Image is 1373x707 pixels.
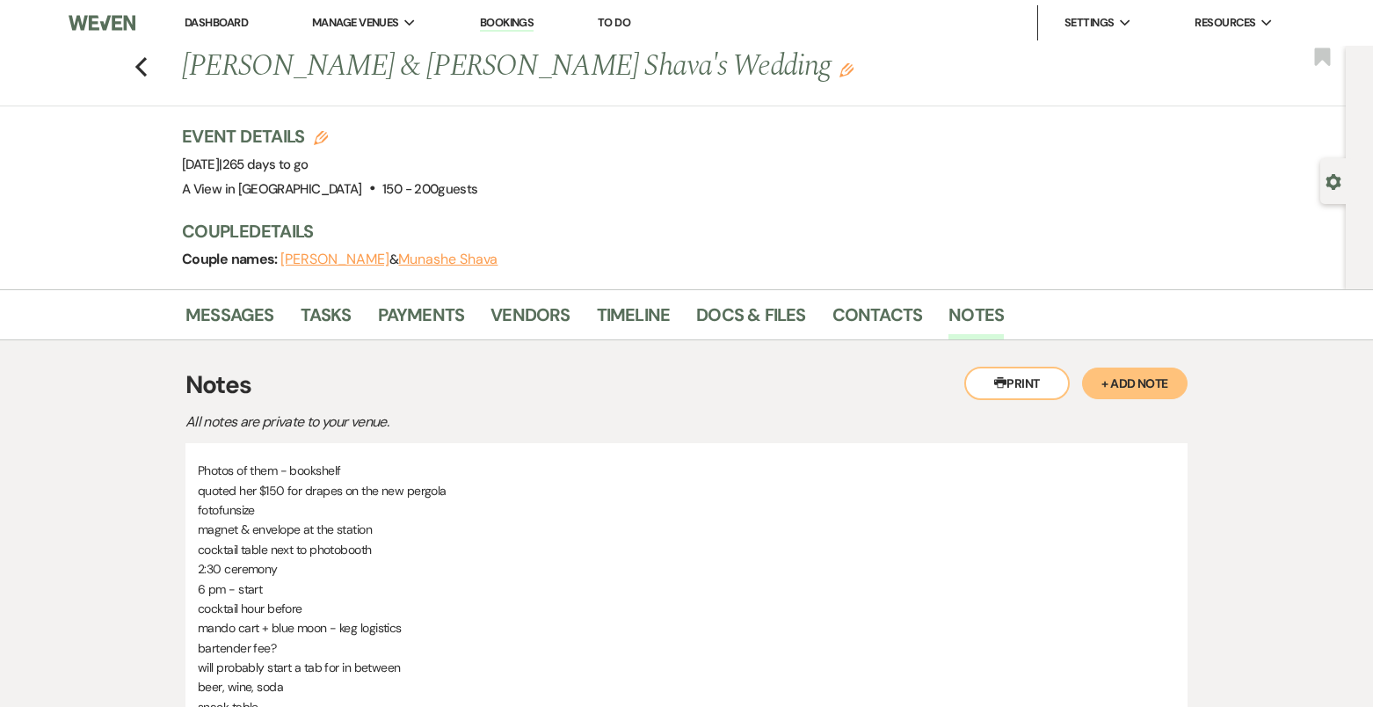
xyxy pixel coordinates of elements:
button: Open lead details [1326,172,1341,189]
p: fotofunsize [198,500,1175,520]
p: quoted her $150 for drapes on the new pergola [198,481,1175,500]
a: Payments [378,301,465,339]
a: Vendors [490,301,570,339]
p: will probably start a tab for in between [198,658,1175,677]
img: Weven Logo [69,4,135,41]
button: + Add Note [1082,368,1188,399]
span: & [280,251,498,268]
a: To Do [598,15,630,30]
p: bartender fee? [198,638,1175,658]
a: Docs & Files [696,301,805,339]
h1: [PERSON_NAME] & [PERSON_NAME] Shava's Wedding [182,46,970,88]
button: Edit [839,62,854,77]
h3: Event Details [182,124,478,149]
a: Tasks [301,301,352,339]
button: Print [964,367,1070,400]
span: Resources [1195,14,1255,32]
span: Settings [1064,14,1115,32]
p: magnet & envelope at the station [198,520,1175,539]
a: Bookings [480,15,534,32]
a: Timeline [597,301,671,339]
p: 2:30 ceremony [198,559,1175,579]
p: beer, wine, soda [198,677,1175,696]
a: Dashboard [185,15,248,30]
a: Notes [948,301,1004,339]
span: 265 days to go [222,156,309,173]
span: 150 - 200 guests [382,180,477,198]
p: cocktail hour before [198,599,1175,618]
h3: Couple Details [182,219,1166,244]
p: 6 pm - start [198,579,1175,599]
button: [PERSON_NAME] [280,252,389,266]
span: Couple names: [182,250,280,268]
span: Manage Venues [312,14,399,32]
p: cocktail table next to photobooth [198,540,1175,559]
a: Contacts [832,301,923,339]
span: [DATE] [182,156,309,173]
span: A View in [GEOGRAPHIC_DATA] [182,180,362,198]
a: Messages [185,301,274,339]
button: Munashe Shava [398,252,498,266]
h3: Notes [185,367,1188,404]
span: | [219,156,308,173]
p: mando cart + blue moon - keg logistics [198,618,1175,638]
p: All notes are private to your venue. [185,411,801,434]
p: Photos of them - bookshelf [198,461,1175,480]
